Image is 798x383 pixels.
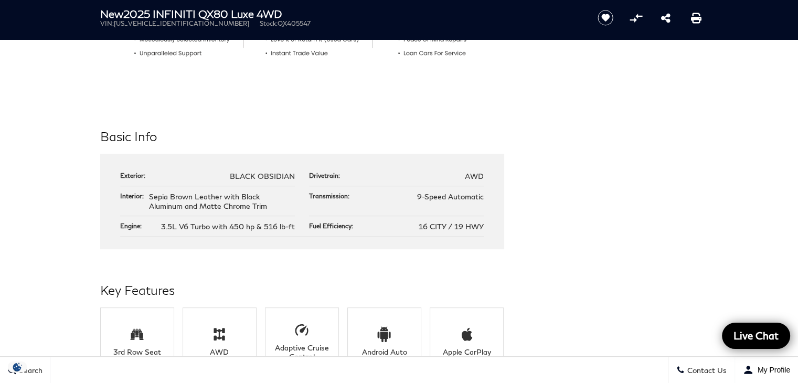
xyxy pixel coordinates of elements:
[114,19,249,27] span: [US_VEHICLE_IDENTIFICATION_NUMBER]
[191,347,248,356] div: AWD
[120,221,147,230] div: Engine:
[5,361,29,373] section: Click to Open Cookie Consent Modal
[356,347,413,356] div: Android Auto
[100,7,123,20] strong: New
[419,222,484,231] span: 16 CITY / 19 HWY
[594,9,617,26] button: Save vehicle
[691,12,701,24] a: Print this New 2025 INFINITI QX80 Luxe 4WD
[161,222,295,231] span: 3.5L V6 Turbo with 450 hp & 516 lb-ft
[149,192,267,210] span: Sepia Brown Leather with Black Aluminum and Matte Chrome Trim
[120,171,151,180] div: Exterior:
[16,366,42,375] span: Search
[309,171,345,180] div: Drivetrain:
[230,172,295,180] span: BLACK OBSIDIAN
[100,281,504,300] h2: Key Features
[5,361,29,373] img: Opt-Out Icon
[722,323,790,349] a: Live Chat
[100,19,114,27] span: VIN:
[100,8,580,19] h1: 2025 INFINITI QX80 Luxe 4WD
[417,192,484,201] span: 9-Speed Automatic
[735,357,798,383] button: Open user profile menu
[273,343,331,361] div: Adaptive Cruise Control
[685,366,727,375] span: Contact Us
[120,191,149,200] div: Interior:
[309,191,355,200] div: Transmission:
[753,366,790,374] span: My Profile
[628,10,644,26] button: Compare vehicle
[260,19,278,27] span: Stock:
[728,329,784,342] span: Live Chat
[109,347,166,356] div: 3rd Row Seat
[661,12,671,24] a: Share this New 2025 INFINITI QX80 Luxe 4WD
[100,127,504,146] h2: Basic Info
[465,172,484,180] span: AWD
[438,347,495,356] div: Apple CarPlay
[278,19,311,27] span: QX405547
[309,221,358,230] div: Fuel Efficiency:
